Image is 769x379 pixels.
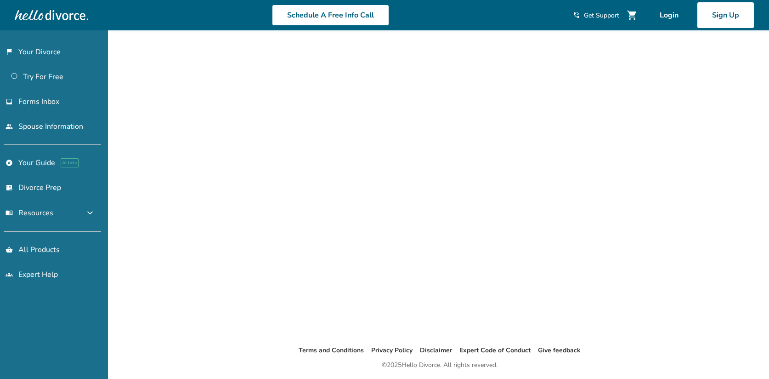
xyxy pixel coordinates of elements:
span: explore [6,159,13,167]
span: groups [6,271,13,278]
span: menu_book [6,209,13,217]
span: AI beta [61,158,79,167]
a: Login [645,2,693,29]
div: © 2025 Hello Divorce. All rights reserved. [382,360,498,371]
span: expand_more [85,207,96,218]
span: list_alt_check [6,184,13,191]
a: phone_in_talkGet Support [573,11,619,20]
span: flag_2 [6,48,13,56]
span: inbox [6,98,13,105]
span: phone_in_talk [573,11,580,19]
a: Schedule A Free Info Call [272,5,389,26]
span: shopping_cart [627,10,638,21]
a: Expert Code of Conduct [459,346,531,355]
span: Forms Inbox [18,97,59,107]
span: shopping_basket [6,246,13,253]
span: people [6,123,13,130]
a: Privacy Policy [371,346,413,355]
span: Get Support [584,11,619,20]
a: Sign Up [697,2,754,29]
a: Terms and Conditions [299,346,364,355]
li: Disclaimer [420,345,452,356]
li: Give feedback [538,345,581,356]
span: Resources [6,208,53,218]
